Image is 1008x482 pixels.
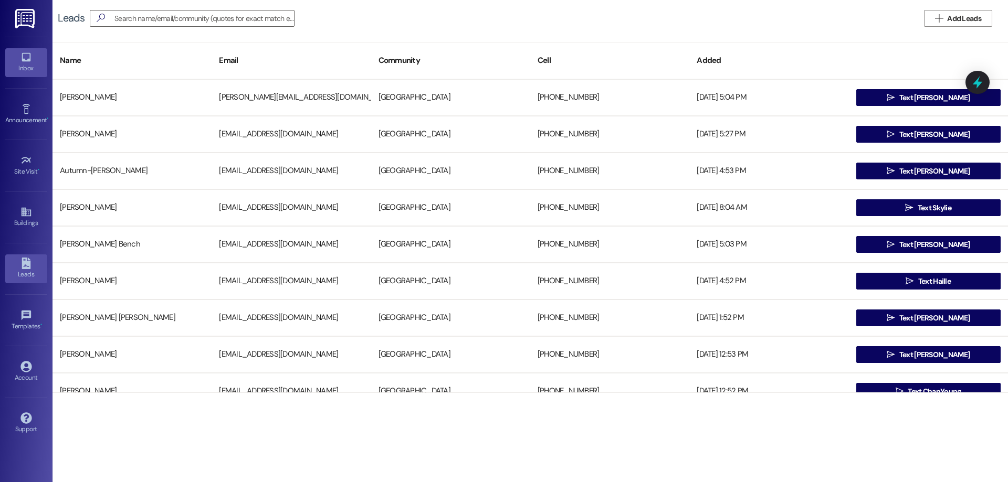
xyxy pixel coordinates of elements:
div: [PHONE_NUMBER] [530,160,689,181]
span: Text Haille [918,276,951,287]
button: Text [PERSON_NAME] [856,89,1001,106]
i:  [887,240,895,249]
i:  [887,350,895,359]
div: [GEOGRAPHIC_DATA] [371,381,530,402]
div: [PERSON_NAME] [52,87,212,108]
div: [PHONE_NUMBER] [530,124,689,145]
div: [PERSON_NAME][EMAIL_ADDRESS][DOMAIN_NAME] [212,87,371,108]
a: Templates • [5,306,47,335]
div: [GEOGRAPHIC_DATA] [371,197,530,218]
div: [PHONE_NUMBER] [530,271,689,292]
div: [EMAIL_ADDRESS][DOMAIN_NAME] [212,344,371,365]
div: [PHONE_NUMBER] [530,234,689,255]
button: Text [PERSON_NAME] [856,126,1001,143]
i:  [92,13,109,24]
i:  [905,203,913,212]
div: [DATE] 8:04 AM [689,197,848,218]
div: [PHONE_NUMBER] [530,87,689,108]
div: [PHONE_NUMBER] [530,307,689,328]
div: [EMAIL_ADDRESS][DOMAIN_NAME] [212,197,371,218]
span: Text [PERSON_NAME] [899,166,970,177]
div: [GEOGRAPHIC_DATA] [371,124,530,145]
span: Add Leads [947,13,981,24]
i:  [887,167,895,175]
div: [EMAIL_ADDRESS][DOMAIN_NAME] [212,271,371,292]
i:  [887,130,895,138]
div: [EMAIL_ADDRESS][DOMAIN_NAME] [212,381,371,402]
i:  [887,314,895,322]
button: Text [PERSON_NAME] [856,236,1001,253]
div: [DATE] 1:52 PM [689,307,848,328]
div: [EMAIL_ADDRESS][DOMAIN_NAME] [212,234,371,255]
div: [GEOGRAPHIC_DATA] [371,160,530,181]
span: Text Skylie [918,202,951,213]
div: [GEOGRAPHIC_DATA] [371,271,530,292]
div: Cell [530,48,689,73]
div: Name [52,48,212,73]
button: Text [PERSON_NAME] [856,309,1001,326]
div: Community [371,48,530,73]
div: [PHONE_NUMBER] [530,197,689,218]
button: Add Leads [924,10,992,27]
button: Text ChanYoung [856,383,1001,400]
div: [PERSON_NAME] [52,197,212,218]
div: [PHONE_NUMBER] [530,381,689,402]
i:  [906,277,913,285]
a: Support [5,409,47,437]
span: • [38,166,39,174]
button: Text [PERSON_NAME] [856,163,1001,179]
a: Site Visit • [5,152,47,180]
div: [EMAIL_ADDRESS][DOMAIN_NAME] [212,124,371,145]
span: • [40,321,42,328]
div: [PHONE_NUMBER] [530,344,689,365]
a: Inbox [5,48,47,77]
span: Text ChanYoung [908,386,961,397]
div: [DATE] 4:53 PM [689,160,848,181]
span: Text [PERSON_NAME] [899,129,970,140]
div: [GEOGRAPHIC_DATA] [371,234,530,255]
div: [PERSON_NAME] [PERSON_NAME] [52,307,212,328]
div: [DATE] 5:27 PM [689,124,848,145]
div: [EMAIL_ADDRESS][DOMAIN_NAME] [212,160,371,181]
div: [PERSON_NAME] [52,344,212,365]
img: ResiDesk Logo [15,9,37,28]
div: [EMAIL_ADDRESS][DOMAIN_NAME] [212,307,371,328]
a: Buildings [5,203,47,231]
div: [GEOGRAPHIC_DATA] [371,87,530,108]
input: Search name/email/community (quotes for exact match e.g. "John Smith") [114,11,294,26]
a: Account [5,358,47,386]
a: Leads [5,254,47,283]
button: Text Haille [856,273,1001,290]
div: [DATE] 5:03 PM [689,234,848,255]
div: [DATE] 12:52 PM [689,381,848,402]
div: Email [212,48,371,73]
div: [PERSON_NAME] [52,124,212,145]
div: [PERSON_NAME] [52,271,212,292]
i:  [896,387,904,395]
div: [GEOGRAPHIC_DATA] [371,307,530,328]
i:  [887,93,895,102]
div: [PERSON_NAME] Bench [52,234,212,255]
span: Text [PERSON_NAME] [899,92,970,103]
div: Autumn-[PERSON_NAME] [52,160,212,181]
button: Text Skylie [856,199,1001,216]
span: Text [PERSON_NAME] [899,313,970,324]
span: Text [PERSON_NAME] [899,239,970,250]
div: Added [689,48,848,73]
div: [DATE] 4:52 PM [689,271,848,292]
span: Text [PERSON_NAME] [899,349,970,360]
span: • [47,115,48,122]
button: Text [PERSON_NAME] [856,346,1001,363]
div: [GEOGRAPHIC_DATA] [371,344,530,365]
div: [DATE] 5:04 PM [689,87,848,108]
i:  [935,14,943,23]
div: [DATE] 12:53 PM [689,344,848,365]
div: Leads [58,13,85,24]
div: [PERSON_NAME] [52,381,212,402]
